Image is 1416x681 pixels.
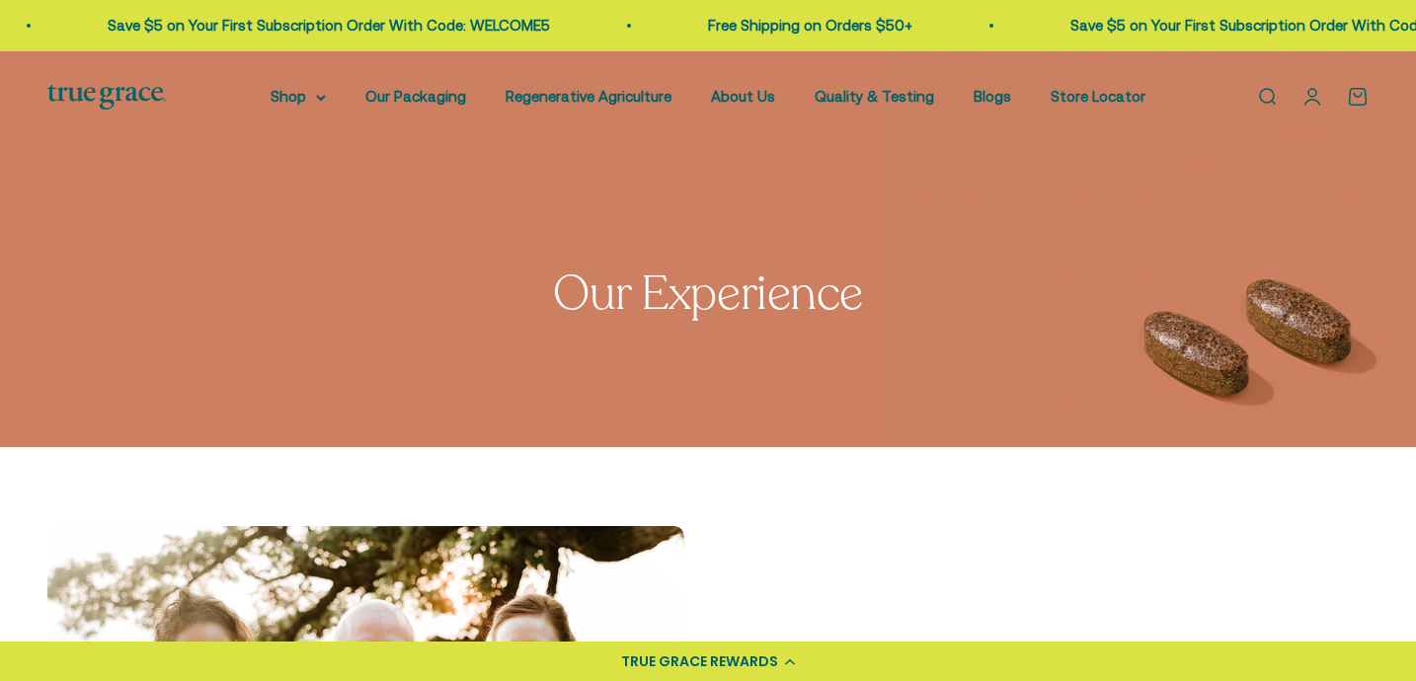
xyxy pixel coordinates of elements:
[365,88,466,105] a: Our Packaging
[506,88,671,105] a: Regenerative Agriculture
[711,88,775,105] a: About Us
[759,14,1202,38] p: Save $5 on Your First Subscription Order With Code: WELCOME5
[397,17,601,34] a: Free Shipping on Orders $50+
[553,262,862,326] split-lines: Our Experience
[974,88,1011,105] a: Blogs
[1051,88,1145,105] a: Store Locator
[621,651,778,672] div: TRUE GRACE REWARDS
[815,88,934,105] a: Quality & Testing
[271,85,326,109] summary: Shop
